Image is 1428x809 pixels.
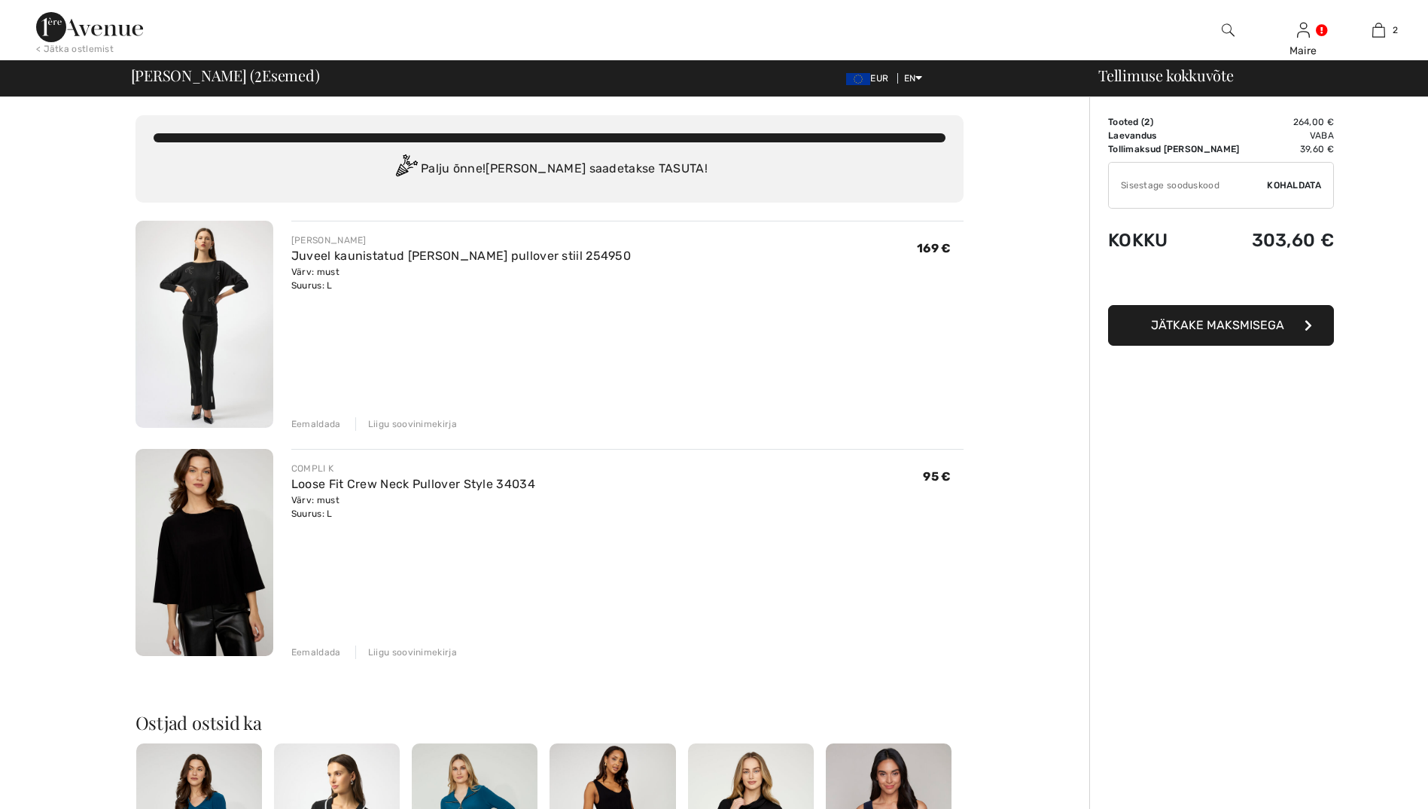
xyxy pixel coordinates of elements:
[846,73,894,84] span: EUR
[1341,21,1415,39] a: 2
[1108,266,1334,300] iframe: PayPal
[1109,163,1267,208] input: Promo code
[291,249,631,263] a: Juveel kaunistatud [PERSON_NAME] pullover stiil 254950
[1108,142,1247,156] td: Tollimaksud [PERSON_NAME]
[36,12,143,42] img: 1ère avenüü
[291,234,631,247] div: [PERSON_NAME]
[1297,23,1310,37] a: Sign In
[1151,318,1284,332] span: Jätkake maksmisega
[421,161,708,176] font: Palju õnne! [PERSON_NAME] saadetakse TASUTA!
[923,469,951,484] span: 95 €
[1108,305,1334,346] button: Jätkake maksmisega
[291,646,341,659] div: Eemaldada
[1222,21,1235,39] img: Otsige veebisaidilt
[135,221,273,428] img: Juveel kaunistatud paat kaela pullover stiil 254950
[904,73,916,84] font: EN
[135,713,964,731] h2: Ostjad ostsid ka
[1247,142,1334,156] td: 39,60 €
[391,154,421,185] img: Congratulation2.svg
[1080,68,1419,83] div: Tellimuse kokkuvõte
[291,267,339,291] font: Värv: must Suurus: L
[846,73,870,85] img: Euro
[1108,215,1247,266] td: Kokku
[1108,129,1247,142] td: Laevandus
[1393,23,1398,37] span: 2
[291,477,535,491] a: Loose Fit Crew Neck Pullover Style 34034
[917,241,951,255] span: 169 €
[291,462,535,475] div: COMPLI K
[1247,115,1334,129] td: 264,00 €
[131,65,255,85] font: [PERSON_NAME] (
[1247,129,1334,142] td: Vaba
[355,646,457,659] div: Liigu soovinimekirja
[355,417,457,431] div: Liigu soovinimekirja
[1144,117,1149,127] span: 2
[135,449,273,656] img: Loose Fit Crew Neck Pullover Style 34034
[36,42,114,56] div: < Jätka ostlemist
[254,64,262,84] span: 2
[1372,21,1385,39] img: Minu kott
[291,495,339,519] font: Värv: must Suurus: L
[1267,179,1321,192] span: Kohaldata
[262,65,319,85] font: Esemed)
[1266,43,1340,59] div: Maire
[1297,21,1310,39] img: Minu teave
[1108,117,1150,127] font: Tooted (
[1247,215,1334,266] td: 303,60 €
[1108,115,1247,129] td: )
[291,417,341,431] div: Eemaldada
